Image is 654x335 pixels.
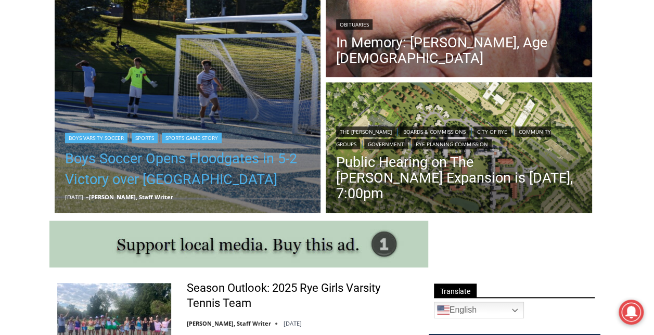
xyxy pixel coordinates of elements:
[336,35,582,66] a: In Memory: [PERSON_NAME], Age [DEMOGRAPHIC_DATA]
[336,124,582,149] div: | | | | |
[272,104,482,127] span: Intern @ [DOMAIN_NAME]
[336,126,395,137] a: The [PERSON_NAME]
[162,133,222,143] a: Sports Game Story
[107,65,153,124] div: Located at [STREET_ADDRESS][PERSON_NAME]
[187,319,271,327] a: [PERSON_NAME], Staff Writer
[3,107,102,147] span: Open Tues. - Sun. [PHONE_NUMBER]
[86,193,89,201] span: –
[263,1,492,101] div: "I learned about the history of a place I’d honestly never considered even as a resident of [GEOG...
[437,304,450,316] img: en
[65,131,311,143] div: | |
[400,126,469,137] a: Boards & Commissions
[65,133,127,143] a: Boys Varsity Soccer
[473,126,511,137] a: City of Rye
[65,148,311,190] a: Boys Soccer Opens Floodgates in 5-2 Victory over [GEOGRAPHIC_DATA]
[336,154,582,201] a: Public Hearing on The [PERSON_NAME] Expansion is [DATE], 7:00pm
[49,221,428,267] img: support local media, buy this ad
[187,281,415,311] a: Season Outlook: 2025 Rye Girls Varsity Tennis Team
[364,139,408,149] a: Government
[326,82,592,215] a: Read More Public Hearing on The Osborn Expansion is Tuesday, 7:00pm
[89,193,173,201] a: [PERSON_NAME], Staff Writer
[412,139,492,149] a: Rye Planning Commission
[250,101,504,130] a: Intern @ [DOMAIN_NAME]
[284,319,302,327] time: [DATE]
[65,193,83,201] time: [DATE]
[1,105,105,130] a: Open Tues. - Sun. [PHONE_NUMBER]
[434,284,477,298] span: Translate
[434,302,524,318] a: English
[326,82,592,215] img: (PHOTO: Illustrative plan of The Osborn's proposed site plan from the July 10, 2025 planning comm...
[132,133,158,143] a: Sports
[336,19,373,30] a: Obituaries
